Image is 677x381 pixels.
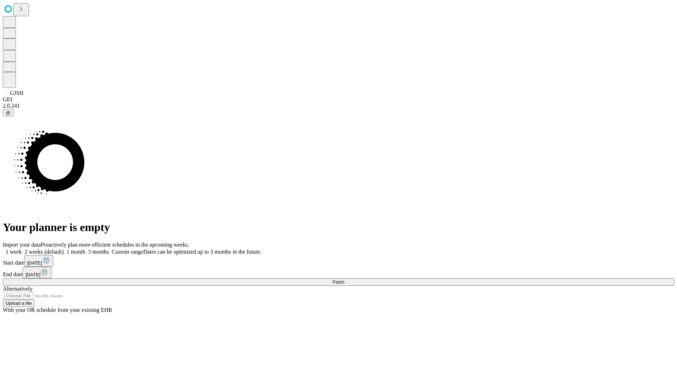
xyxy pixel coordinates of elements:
span: 1 week [6,249,22,255]
h1: Your planner is empty [3,221,674,234]
span: Proactively plan more efficient schedules in the upcoming weeks. [41,242,189,248]
span: Import your data [3,242,41,248]
button: Fetch [3,278,674,286]
span: [DATE] [27,260,42,266]
span: 2 weeks (default) [25,249,64,255]
span: 1 month [67,249,85,255]
button: @ [3,109,13,116]
span: With your OR schedule from your existing EHR [3,307,112,313]
span: Dates can be optimized up to 3 months in the future. [143,249,261,255]
span: 3 months [88,249,109,255]
button: [DATE] [23,267,51,278]
span: GJSH [10,90,23,96]
span: Alternatively [3,286,32,292]
div: GEI [3,96,674,103]
span: Custom range [112,249,143,255]
button: Upload a file [3,300,35,307]
div: 2.0.241 [3,103,674,109]
div: Start date [3,255,674,267]
div: End date [3,267,674,278]
span: [DATE] [25,272,40,277]
button: [DATE] [24,255,53,267]
span: Fetch [333,279,344,285]
span: @ [6,110,11,115]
